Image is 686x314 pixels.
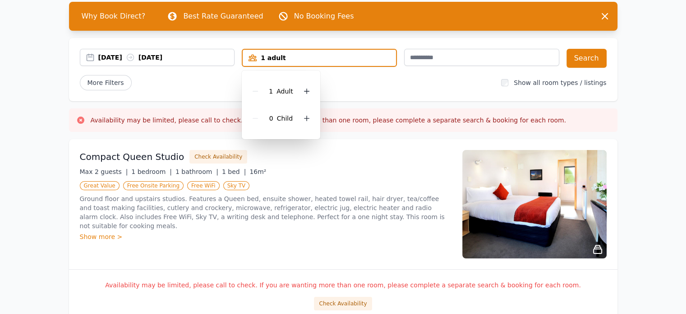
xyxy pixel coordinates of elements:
span: 16m² [249,168,266,175]
button: Check Availability [189,150,247,164]
span: Adult [276,88,293,95]
h3: Availability may be limited, please call to check. If you are wanting more than one room, please ... [91,116,566,125]
button: Check Availability [314,297,372,310]
span: 0 [269,115,273,122]
span: 1 [269,88,273,95]
p: No Booking Fees [294,11,354,22]
div: 1 adult [243,53,396,62]
span: Max 2 guests | [80,168,128,175]
h3: Compact Queen Studio [80,150,184,163]
div: [DATE] [DATE] [98,53,235,62]
span: 1 bathroom | [175,168,218,175]
span: More Filters [80,75,132,90]
button: Search [566,49,607,68]
span: 1 bedroom | [131,168,172,175]
label: Show all room types / listings [514,79,606,86]
span: Child [277,115,293,122]
p: Availability may be limited, please call to check. If you are wanting more than one room, please ... [80,281,607,290]
p: Best Rate Guaranteed [183,11,263,22]
span: Great Value [80,181,120,190]
span: Why Book Direct? [74,7,153,25]
span: Free WiFi [187,181,220,190]
div: Show more > [80,232,451,241]
p: Ground floor and upstairs studios. Features a Queen bed, ensuite shower, heated towel rail, hair ... [80,194,451,230]
span: 1 bed | [222,168,246,175]
span: Free Onsite Parking [123,181,184,190]
span: Sky TV [223,181,250,190]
